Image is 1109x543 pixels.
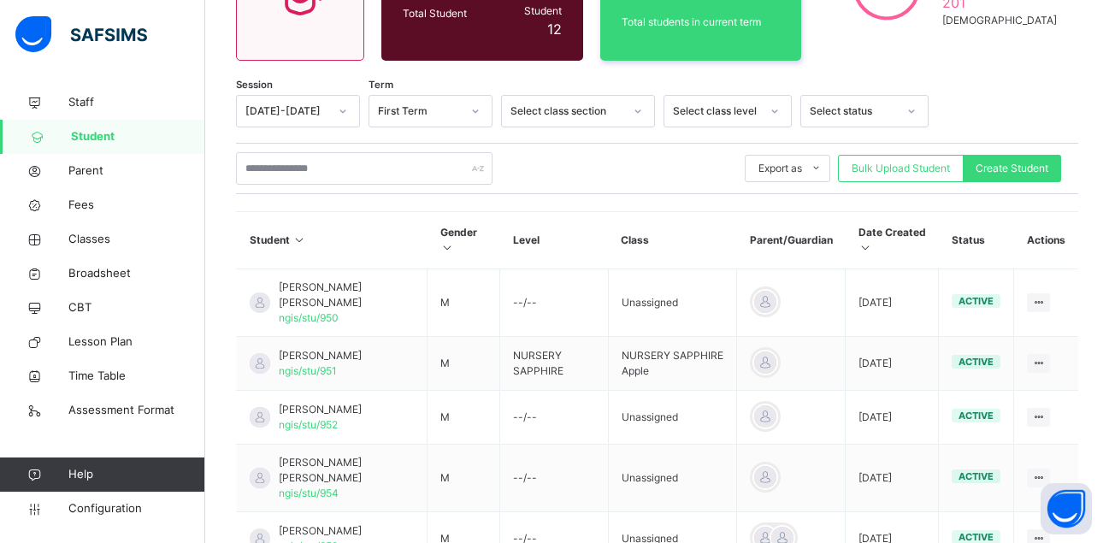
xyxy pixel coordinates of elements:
i: Sort in Ascending Order [292,233,307,246]
span: Export as [758,161,802,176]
td: [DATE] [846,391,939,445]
th: Actions [1014,212,1078,269]
td: [DATE] [846,269,939,337]
td: [DATE] [846,445,939,512]
th: Student [237,212,428,269]
i: Sort in Ascending Order [440,241,455,254]
span: ngis/stu/952 [279,418,338,431]
span: [PERSON_NAME] [279,523,362,539]
i: Sort in Ascending Order [858,241,873,254]
td: M [428,445,500,512]
span: Lesson Plan [68,333,205,351]
td: NURSERY SAPPHIRE Apple [608,337,737,391]
span: Create Student [976,161,1048,176]
span: [DEMOGRAPHIC_DATA] [942,13,1057,28]
div: Select class level [673,103,760,119]
span: 12 [547,21,562,38]
th: Date Created [846,212,939,269]
span: active [959,356,994,368]
span: Help [68,466,204,483]
span: Session [236,78,273,92]
span: active [959,410,994,422]
span: Time Table [68,368,205,385]
td: --/-- [500,445,609,512]
td: M [428,391,500,445]
div: Select status [810,103,897,119]
button: Open asap [1041,483,1092,534]
th: Parent/Guardian [737,212,846,269]
span: Parent [68,162,205,180]
img: safsims [15,16,147,52]
span: [PERSON_NAME] [PERSON_NAME] [279,455,414,486]
span: [PERSON_NAME] [279,348,362,363]
span: active [959,470,994,482]
span: Fees [68,197,205,214]
td: Unassigned [608,269,737,337]
span: [PERSON_NAME] [279,402,362,417]
div: [DATE]-[DATE] [245,103,328,119]
span: Bulk Upload Student [852,161,950,176]
th: Class [608,212,737,269]
td: M [428,337,500,391]
div: Select class section [510,103,623,119]
td: [DATE] [846,337,939,391]
span: Classes [68,231,205,248]
th: Status [939,212,1014,269]
span: Assessment Format [68,402,205,419]
td: Unassigned [608,391,737,445]
span: Broadsheet [68,265,205,282]
span: active [959,531,994,543]
span: Total students in current term [622,15,781,30]
td: M [428,269,500,337]
span: ngis/stu/951 [279,364,337,377]
span: [PERSON_NAME] [PERSON_NAME] [279,280,414,310]
span: CBT [68,299,205,316]
span: ngis/stu/954 [279,487,339,499]
span: ngis/stu/950 [279,311,339,324]
span: active [959,295,994,307]
th: Gender [428,212,500,269]
span: Configuration [68,500,204,517]
td: NURSERY SAPPHIRE [500,337,609,391]
span: Term [369,78,393,92]
td: --/-- [500,391,609,445]
div: Total Student [398,2,471,26]
td: Unassigned [608,445,737,512]
div: First Term [378,103,461,119]
th: Level [500,212,609,269]
span: Student [71,128,205,145]
td: --/-- [500,269,609,337]
span: Staff [68,94,205,111]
